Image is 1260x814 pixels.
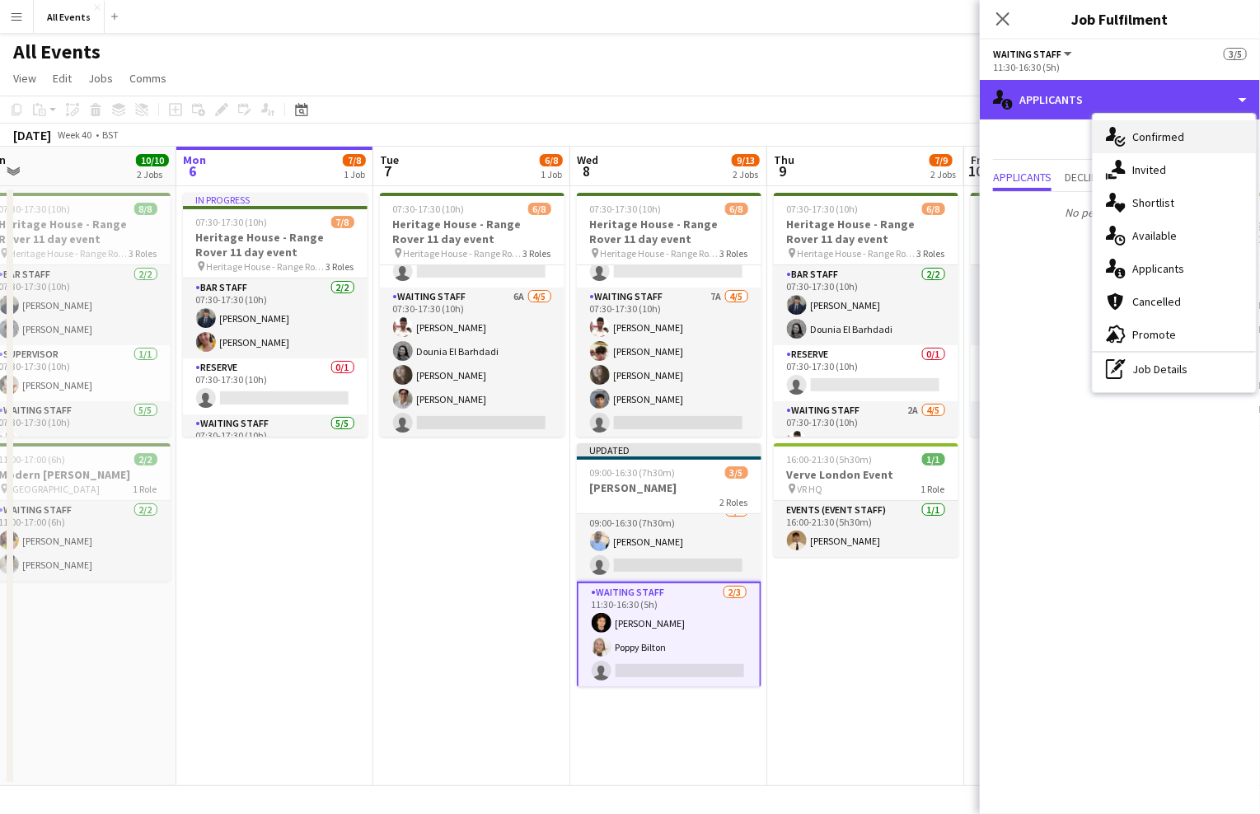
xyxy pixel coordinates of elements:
div: [DATE] [13,127,51,143]
span: 3/5 [725,466,748,479]
span: Heritage House - Range Rover 11 day event [798,247,917,260]
h3: Heritage House - Range Rover 11 day event [774,217,958,246]
span: 10 [968,161,984,180]
app-card-role: Waiting Staff6A4/507:30-17:30 (10h)[PERSON_NAME]Dounia El Barhdadi[PERSON_NAME][PERSON_NAME] [380,288,564,439]
div: Applicants [980,80,1260,119]
app-card-role: Waiting Staff2/311:30-16:30 (5h)[PERSON_NAME]Poppy Bilton [577,582,761,689]
span: 10/10 [136,154,169,166]
a: View [7,68,43,89]
div: 11:30-16:30 (5h) [993,61,1247,73]
span: Tue [380,152,399,167]
span: 1 Role [133,483,157,495]
h3: Heritage House - Range Rover 11 day event [577,217,761,246]
a: Edit [46,68,78,89]
app-job-card: 07:30-17:30 (10h)6/8Heritage House - Range Rover 11 day event Heritage House - Range Rover 11 day... [577,193,761,437]
app-card-role: Events (Event Staff)1/116:00-21:30 (5h30m)[PERSON_NAME] [774,501,958,557]
span: Heritage House - Range Rover 11 day event [207,260,326,273]
app-card-role: Bar Staff2/207:30-17:30 (10h)[PERSON_NAME][PERSON_NAME] [183,278,368,358]
div: 1 Job [541,168,562,180]
a: Jobs [82,68,119,89]
span: 1/1 [922,453,945,465]
span: Applicants [1132,261,1184,276]
span: Invited [1132,162,1166,177]
app-card-role: Waiting Staff6/607:30-17:30 (10h)[PERSON_NAME] [971,401,1155,577]
span: 1 Role [921,483,945,495]
app-job-card: 07:30-17:30 (10h)6/8Heritage House - Range Rover 11 day event Heritage House - Range Rover 11 day... [774,193,958,437]
app-job-card: 07:30-17:30 (10h)6/8Heritage House - Range Rover 11 day event Heritage House - Range Rover 11 day... [380,193,564,437]
h3: Heritage House - Range Rover 11 day event [183,230,368,260]
div: Job Details [1093,353,1256,386]
h3: Heritage House - Range Rover 11 day event [380,217,564,246]
span: Cancelled [1132,294,1181,309]
span: 6/8 [922,203,945,215]
span: [GEOGRAPHIC_DATA] [10,483,101,495]
span: 9/13 [732,154,760,166]
app-card-role: Reserve0/107:30-17:30 (10h) [971,345,1155,401]
p: No pending applicants [980,199,1260,227]
span: 7/9 [930,154,953,166]
span: Jobs [88,71,113,86]
app-card-role: Reserve0/107:30-17:30 (10h) [774,345,958,401]
span: Heritage House - Range Rover 11 day event [601,247,720,260]
span: Confirmed [1132,129,1184,144]
span: Thu [774,152,794,167]
span: 7 [377,161,399,180]
span: Waiting Staff [993,48,1061,60]
app-card-role: Bar Staff2/207:30-17:30 (10h)[PERSON_NAME][PERSON_NAME] [971,265,1155,345]
button: Waiting Staff [993,48,1075,60]
span: 9 [771,161,794,180]
app-job-card: Updated09:00-16:30 (7h30m)3/5[PERSON_NAME]2 RolesWaiting Staff4A1/209:00-16:30 (7h30m)[PERSON_NAM... [577,443,761,687]
div: 2 Jobs [137,168,168,180]
span: Applicants [993,171,1052,183]
app-job-card: In progress07:30-17:30 (10h)7/8Heritage House - Range Rover 11 day event Heritage House - Range R... [183,193,368,437]
span: Edit [53,71,72,86]
app-card-role: Waiting Staff4A1/209:00-16:30 (7h30m)[PERSON_NAME] [577,502,761,582]
app-job-card: 16:00-21:30 (5h30m)1/1Verve London Event VR HQ1 RoleEvents (Event Staff)1/116:00-21:30 (5h30m)[PE... [774,443,958,557]
app-job-card: 07:30-17:30 (10h)8/9Heritage House - Range Rover 11 day event Heritage House - Range Rover 11 day... [971,193,1155,437]
span: Comms [129,71,166,86]
span: 7/8 [331,216,354,228]
h3: [PERSON_NAME] [577,480,761,495]
span: 6 [180,161,206,180]
span: 3 Roles [720,247,748,260]
span: 07:30-17:30 (10h) [393,203,465,215]
h3: Verve London Event [774,467,958,482]
app-card-role: Reserve0/107:30-17:30 (10h) [183,358,368,414]
span: 7/8 [343,154,366,166]
span: 2/2 [134,453,157,465]
span: 3 Roles [917,247,945,260]
app-card-role: Waiting Staff5/507:30-17:30 (10h) [183,414,368,566]
span: 6/8 [540,154,563,166]
div: In progress [183,193,368,206]
span: 8 [574,161,598,180]
span: 3/5 [1224,48,1247,60]
span: 16:00-21:30 (5h30m) [787,453,873,465]
span: Heritage House - Range Rover 11 day event [10,247,129,260]
div: BST [102,129,119,141]
div: 2 Jobs [733,168,759,180]
app-card-role: Waiting Staff7A4/507:30-17:30 (10h)[PERSON_NAME][PERSON_NAME][PERSON_NAME][PERSON_NAME] [577,288,761,439]
a: Comms [123,68,173,89]
span: 3 Roles [129,247,157,260]
span: 07:30-17:30 (10h) [787,203,859,215]
span: Available [1132,228,1177,243]
span: Declined [1065,171,1110,183]
h3: Job Fulfilment [980,8,1260,30]
div: 1 Job [344,168,365,180]
div: Updated [577,443,761,456]
span: Promote [1132,327,1176,342]
span: 3 Roles [523,247,551,260]
span: 07:30-17:30 (10h) [196,216,268,228]
span: Fri [971,152,984,167]
span: Shortlist [1132,195,1174,210]
button: All Events [34,1,105,33]
span: Wed [577,152,598,167]
span: Week 40 [54,129,96,141]
h3: Heritage House - Range Rover 11 day event [971,217,1155,246]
